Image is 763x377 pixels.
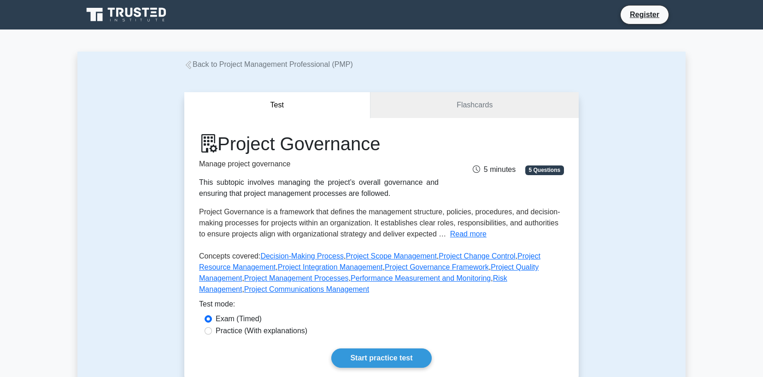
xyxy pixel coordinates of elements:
[244,274,349,282] a: Project Management Processes
[184,92,370,118] button: Test
[331,348,431,368] a: Start practice test
[351,274,491,282] a: Performance Measurement and Monitoring
[216,325,307,336] label: Practice (With explanations)
[199,208,560,238] span: Project Governance is a framework that defines the management structure, policies, procedures, an...
[439,252,515,260] a: Project Change Control
[525,165,564,175] span: 5 Questions
[216,313,262,324] label: Exam (Timed)
[624,9,665,20] a: Register
[199,252,540,271] a: Project Resource Management
[199,274,507,293] a: Risk Management
[199,133,439,155] h1: Project Governance
[370,92,579,118] a: Flashcards
[244,285,369,293] a: Project Communications Management
[184,60,353,68] a: Back to Project Management Professional (PMP)
[385,263,489,271] a: Project Governance Framework
[199,299,564,313] div: Test mode:
[450,229,487,240] button: Read more
[346,252,436,260] a: Project Scope Management
[278,263,383,271] a: Project Integration Management
[260,252,344,260] a: Decision-Making Process
[199,251,564,299] p: Concepts covered: , , , , , , , , , ,
[199,177,439,199] div: This subtopic involves managing the project’s overall governance and ensuring that project manage...
[199,159,439,170] p: Manage project governance
[473,165,516,173] span: 5 minutes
